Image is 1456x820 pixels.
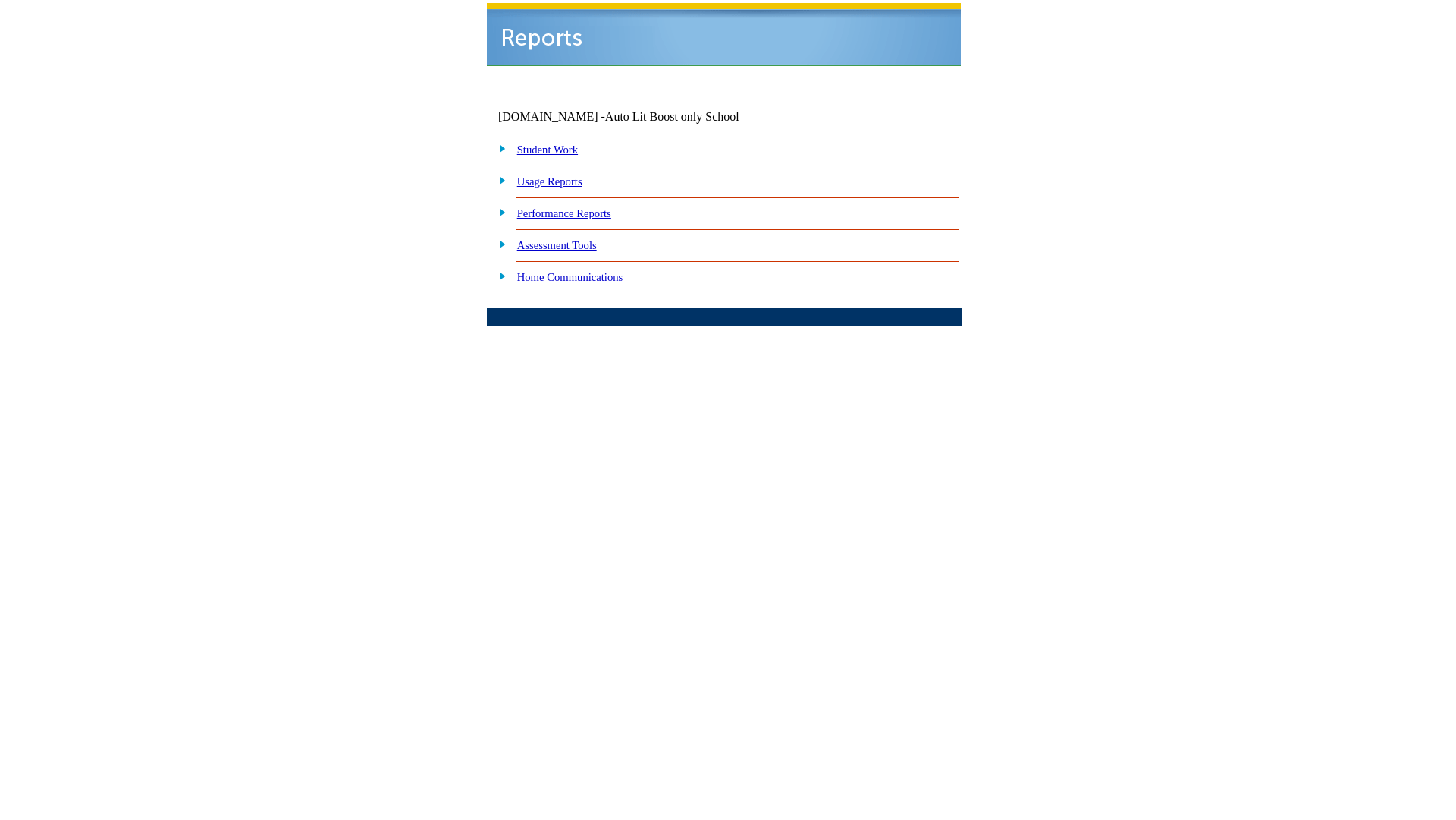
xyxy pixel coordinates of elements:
[605,110,739,123] nobr: Auto Lit Boost only School
[491,205,507,219] img: plus.gif
[491,269,507,282] img: plus.gif
[517,175,582,188] a: Usage Reports
[491,141,507,155] img: plus.gif
[491,173,507,187] img: plus.gif
[487,3,961,66] img: header
[517,239,597,251] a: Assessment Tools
[491,237,507,251] img: plus.gif
[517,207,611,219] a: Performance Reports
[498,110,777,124] td: [DOMAIN_NAME] -
[517,271,623,283] a: Home Communications
[517,143,578,156] a: Student Work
